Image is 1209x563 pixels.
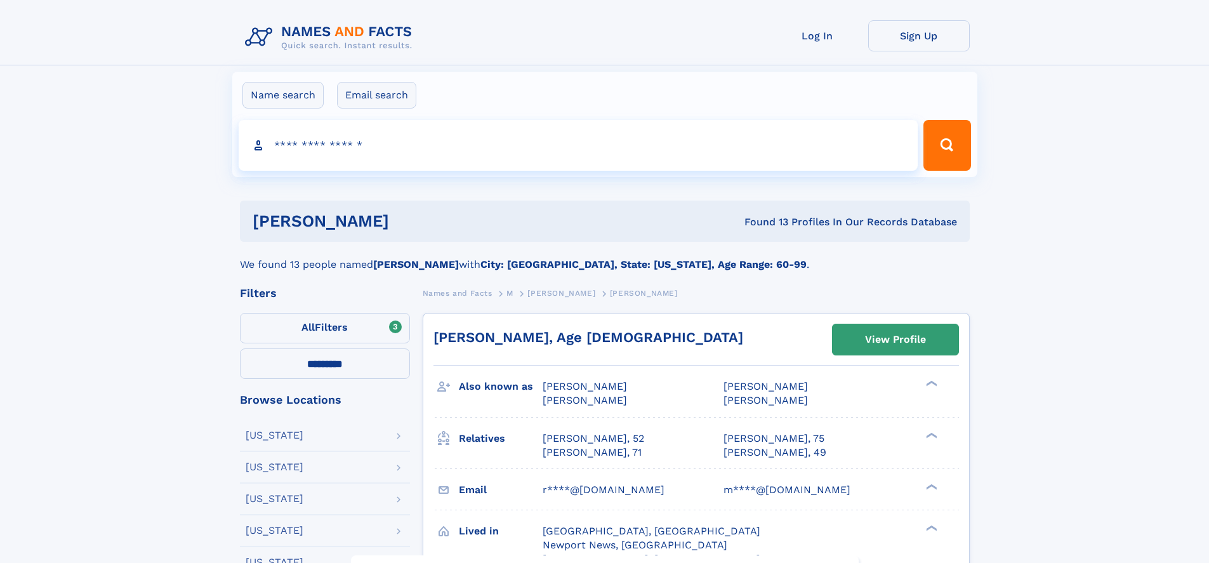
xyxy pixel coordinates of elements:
[459,428,543,449] h3: Relatives
[240,313,410,343] label: Filters
[246,494,303,504] div: [US_STATE]
[459,520,543,542] h3: Lived in
[923,380,938,388] div: ❯
[723,380,808,392] span: [PERSON_NAME]
[240,288,410,299] div: Filters
[723,446,826,460] a: [PERSON_NAME], 49
[246,462,303,472] div: [US_STATE]
[373,258,459,270] b: [PERSON_NAME]
[459,376,543,397] h3: Also known as
[543,380,627,392] span: [PERSON_NAME]
[480,258,807,270] b: City: [GEOGRAPHIC_DATA], State: [US_STATE], Age Range: 60-99
[240,242,970,272] div: We found 13 people named with .
[240,394,410,406] div: Browse Locations
[246,430,303,440] div: [US_STATE]
[543,539,727,551] span: Newport News, [GEOGRAPHIC_DATA]
[923,120,970,171] button: Search Button
[423,285,492,301] a: Names and Facts
[433,329,743,345] a: [PERSON_NAME], Age [DEMOGRAPHIC_DATA]
[506,285,513,301] a: M
[543,525,760,537] span: [GEOGRAPHIC_DATA], [GEOGRAPHIC_DATA]
[506,289,513,298] span: M
[337,82,416,109] label: Email search
[723,394,808,406] span: [PERSON_NAME]
[527,285,595,301] a: [PERSON_NAME]
[723,432,824,446] a: [PERSON_NAME], 75
[246,526,303,536] div: [US_STATE]
[253,213,567,229] h1: [PERSON_NAME]
[239,120,918,171] input: search input
[240,20,423,55] img: Logo Names and Facts
[301,321,315,333] span: All
[543,394,627,406] span: [PERSON_NAME]
[865,325,926,354] div: View Profile
[923,524,938,532] div: ❯
[923,482,938,491] div: ❯
[610,289,678,298] span: [PERSON_NAME]
[527,289,595,298] span: [PERSON_NAME]
[868,20,970,51] a: Sign Up
[767,20,868,51] a: Log In
[833,324,958,355] a: View Profile
[567,215,957,229] div: Found 13 Profiles In Our Records Database
[543,432,644,446] a: [PERSON_NAME], 52
[923,431,938,439] div: ❯
[242,82,324,109] label: Name search
[543,446,642,460] a: [PERSON_NAME], 71
[459,479,543,501] h3: Email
